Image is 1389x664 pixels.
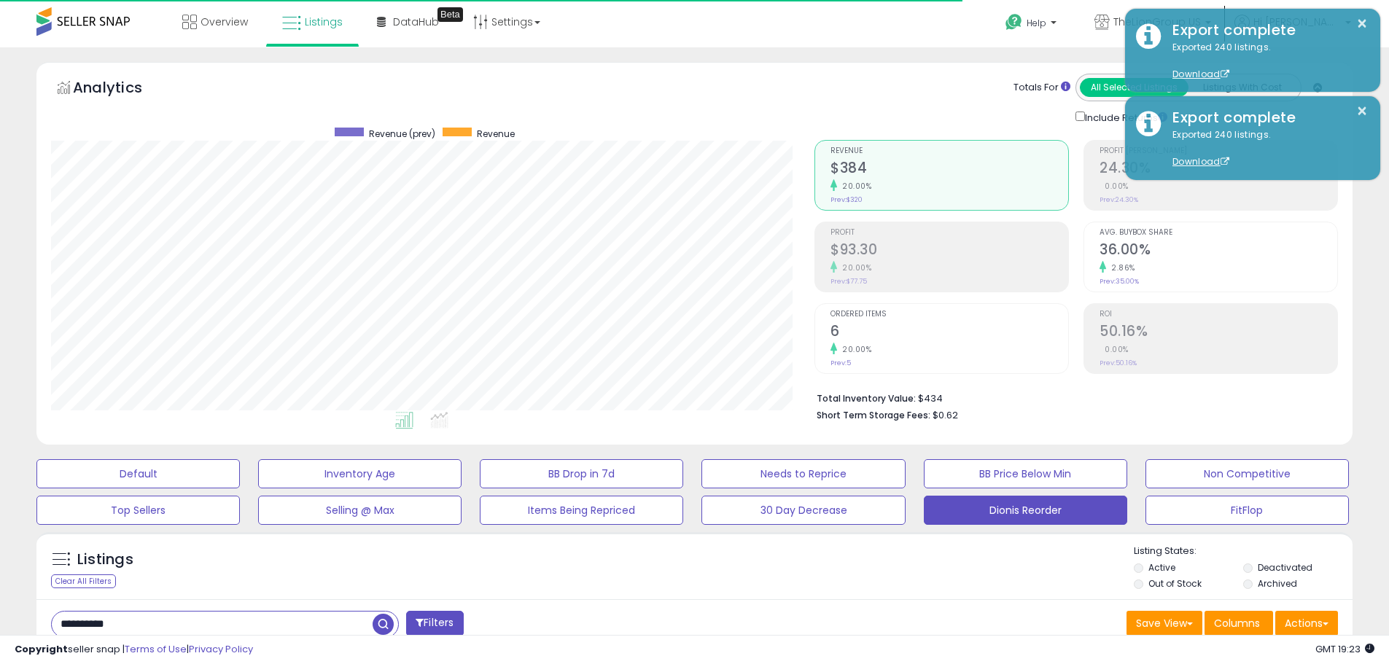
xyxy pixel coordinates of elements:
span: Avg. Buybox Share [1100,229,1337,237]
button: Filters [406,611,463,636]
span: Revenue [477,128,515,140]
small: Prev: 5 [830,359,851,367]
small: 20.00% [837,344,871,355]
button: Save View [1127,611,1202,636]
a: Privacy Policy [189,642,253,656]
div: Clear All Filters [51,574,116,588]
button: BB Price Below Min [924,459,1127,488]
a: Download [1172,155,1229,168]
button: All Selected Listings [1080,78,1188,97]
span: Revenue [830,147,1068,155]
div: Exported 240 listings. [1162,128,1369,169]
button: × [1356,102,1368,120]
p: Listing States: [1134,544,1353,558]
button: 30 Day Decrease [701,496,905,525]
button: Selling @ Max [258,496,462,525]
small: 2.86% [1106,262,1135,273]
b: Total Inventory Value: [817,392,916,405]
li: $434 [817,388,1327,406]
label: Active [1148,561,1175,574]
h2: 6 [830,323,1068,343]
button: Columns [1205,611,1273,636]
button: Default [36,459,240,488]
h2: $384 [830,160,1068,179]
button: Non Competitive [1145,459,1349,488]
span: Overview [201,15,248,29]
div: Export complete [1162,20,1369,41]
span: Listings [305,15,343,29]
button: × [1356,15,1368,33]
span: $0.62 [933,408,958,422]
i: Get Help [1005,13,1023,31]
label: Out of Stock [1148,577,1202,590]
div: Exported 240 listings. [1162,41,1369,82]
strong: Copyright [15,642,68,656]
a: Terms of Use [125,642,187,656]
div: Totals For [1013,81,1070,95]
h2: 24.30% [1100,160,1337,179]
label: Deactivated [1258,561,1312,574]
button: Dionis Reorder [924,496,1127,525]
a: Help [994,2,1071,47]
small: 20.00% [837,181,871,192]
a: Download [1172,68,1229,80]
button: Items Being Repriced [480,496,683,525]
span: Columns [1214,616,1260,630]
small: 0.00% [1100,344,1129,355]
h5: Listings [77,550,133,570]
small: Prev: 50.16% [1100,359,1137,367]
div: Include Returns [1065,109,1185,125]
label: Archived [1258,577,1297,590]
span: Ordered Items [830,310,1068,319]
button: Top Sellers [36,496,240,525]
small: Prev: $320 [830,195,863,204]
h5: Analytics [73,77,171,101]
h2: 36.00% [1100,241,1337,261]
button: Inventory Age [258,459,462,488]
span: Profit [830,229,1068,237]
span: Help [1027,17,1046,29]
button: Needs to Reprice [701,459,905,488]
span: TheLionGroup US [1113,15,1201,29]
span: Profit [PERSON_NAME] [1100,147,1337,155]
small: Prev: $77.75 [830,277,867,286]
h2: 50.16% [1100,323,1337,343]
h2: $93.30 [830,241,1068,261]
small: 20.00% [837,262,871,273]
small: 0.00% [1100,181,1129,192]
div: Tooltip anchor [437,7,463,22]
button: FitFlop [1145,496,1349,525]
b: Short Term Storage Fees: [817,409,930,421]
span: Revenue (prev) [369,128,435,140]
span: 2025-09-12 19:23 GMT [1315,642,1374,656]
div: Export complete [1162,107,1369,128]
div: seller snap | | [15,643,253,657]
small: Prev: 35.00% [1100,277,1139,286]
button: BB Drop in 7d [480,459,683,488]
span: DataHub [393,15,439,29]
small: Prev: 24.30% [1100,195,1138,204]
button: Actions [1275,611,1338,636]
span: ROI [1100,310,1337,319]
